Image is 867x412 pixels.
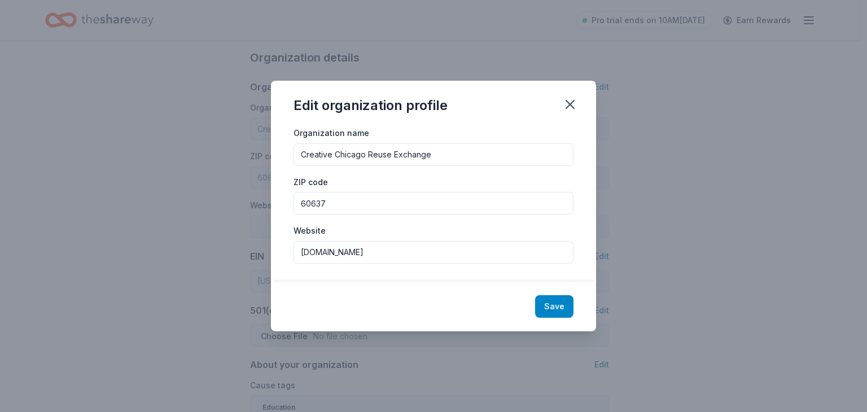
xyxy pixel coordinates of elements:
[294,225,326,236] label: Website
[294,128,369,139] label: Organization name
[294,192,573,214] input: 12345 (U.S. only)
[294,97,448,115] div: Edit organization profile
[535,295,573,318] button: Save
[294,177,328,188] label: ZIP code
